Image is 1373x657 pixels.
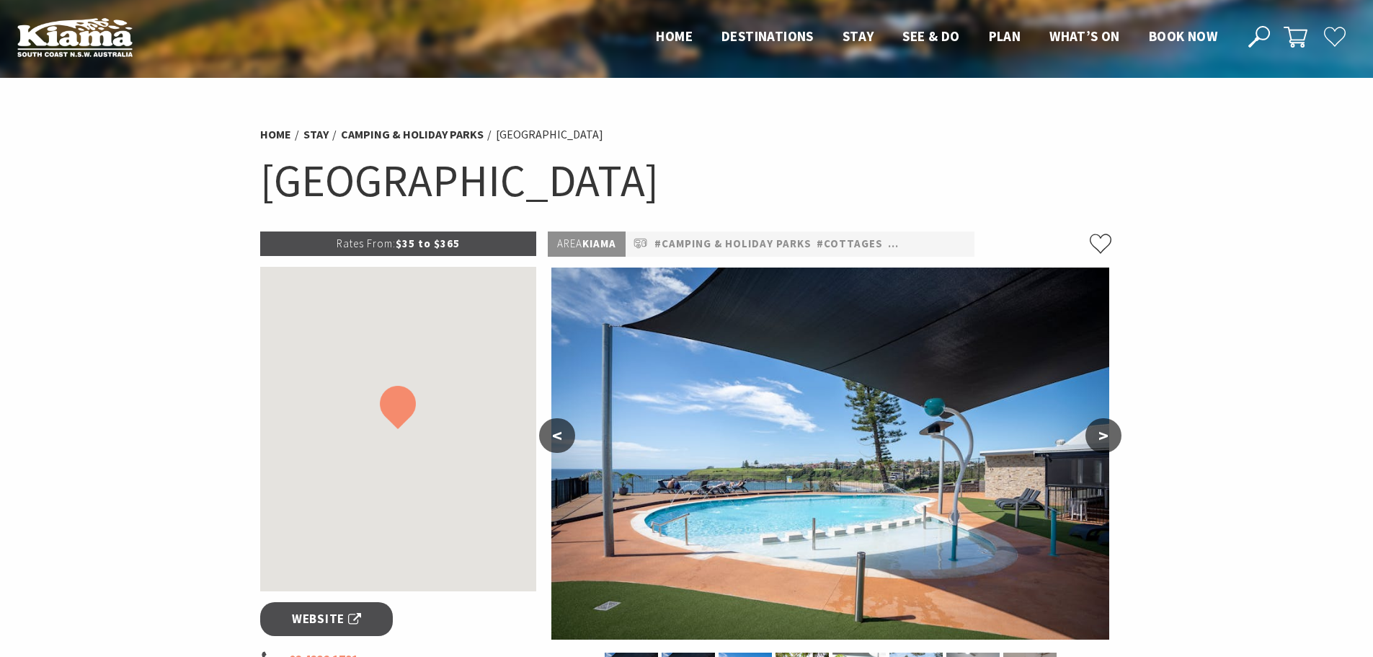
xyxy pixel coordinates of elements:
[341,127,484,142] a: Camping & Holiday Parks
[260,232,537,256] p: $35 to $365
[843,27,874,45] span: Stay
[557,237,582,250] span: Area
[548,268,1113,640] img: Cabins at Surf Beach Holiday Park
[721,27,814,45] span: Destinations
[539,418,575,453] button: <
[548,232,626,257] p: Kiama
[303,127,329,142] a: Stay
[1049,27,1120,45] span: What’s On
[902,27,959,45] span: See & Do
[337,237,396,250] span: Rates From:
[654,235,812,253] a: #Camping & Holiday Parks
[17,17,133,57] img: Kiama Logo
[260,602,394,636] a: Website
[260,127,291,142] a: Home
[888,235,972,253] a: #Pet Friendly
[292,609,361,629] span: Website
[817,235,883,253] a: #Cottages
[1085,418,1121,453] button: >
[989,27,1021,45] span: Plan
[1149,27,1217,45] span: Book now
[496,125,603,144] li: [GEOGRAPHIC_DATA]
[260,151,1114,210] h1: [GEOGRAPHIC_DATA]
[656,27,693,45] span: Home
[641,25,1232,49] nav: Main Menu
